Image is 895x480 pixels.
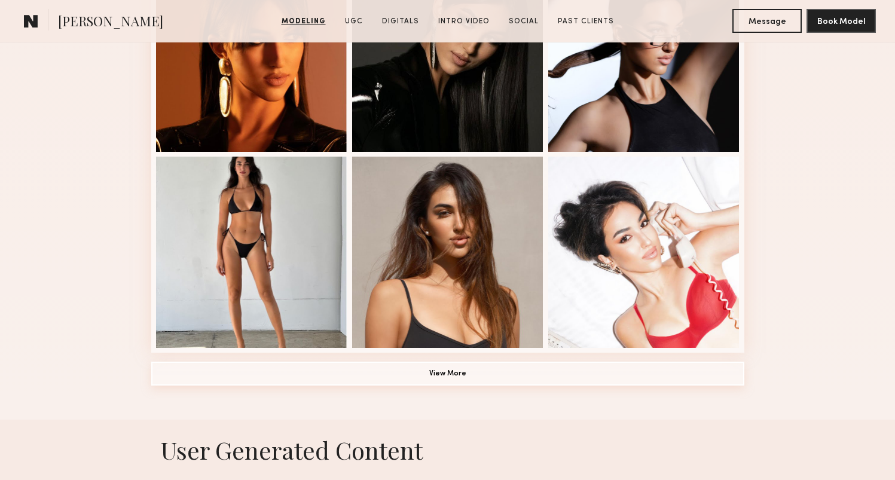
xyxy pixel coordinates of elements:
[504,16,543,27] a: Social
[377,16,424,27] a: Digitals
[340,16,368,27] a: UGC
[807,16,876,26] a: Book Model
[277,16,331,27] a: Modeling
[433,16,494,27] a: Intro Video
[553,16,619,27] a: Past Clients
[732,9,802,33] button: Message
[151,362,744,386] button: View More
[142,434,754,466] h1: User Generated Content
[58,12,163,33] span: [PERSON_NAME]
[807,9,876,33] button: Book Model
